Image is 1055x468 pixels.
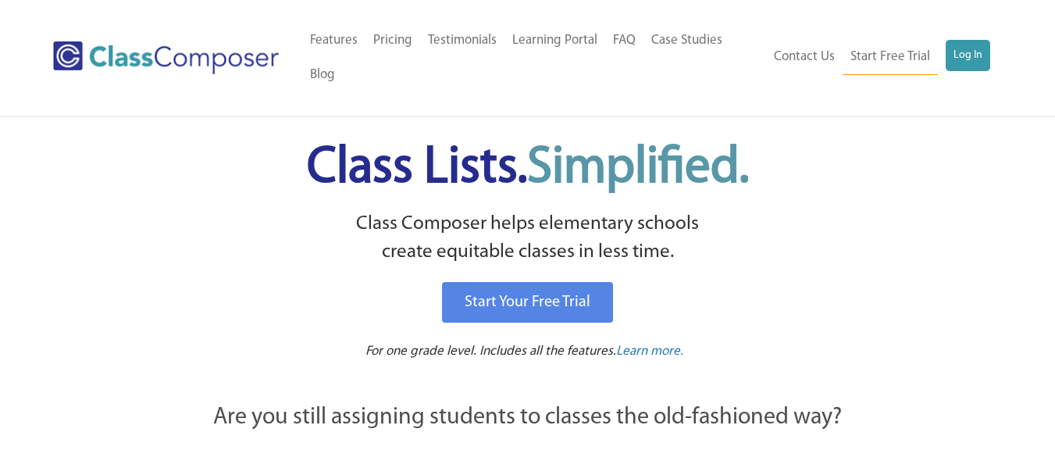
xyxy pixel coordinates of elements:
a: Contact Us [766,40,843,74]
a: Blog [302,58,343,92]
a: Log In [946,40,990,71]
span: Class Lists. [307,143,749,194]
span: For one grade level. Includes all the features. [365,345,616,358]
a: FAQ [605,23,643,58]
a: Testimonials [420,23,504,58]
a: Start Free Trial [843,40,938,75]
nav: Header Menu [765,40,990,75]
img: Class Composer [53,41,279,74]
a: Features [302,23,365,58]
span: Simplified. [527,143,749,194]
a: Start Your Free Trial [442,282,613,323]
a: Pricing [365,23,420,58]
p: Are you still assigning students to classes the old-fashioned way? [130,401,926,435]
a: Case Studies [643,23,730,58]
p: Class Composer helps elementary schools create equitable classes in less time. [127,210,928,267]
nav: Header Menu [302,23,765,92]
span: Start Your Free Trial [465,295,590,310]
a: Learning Portal [504,23,605,58]
span: Learn more. [616,345,683,358]
a: Learn more. [616,342,683,362]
